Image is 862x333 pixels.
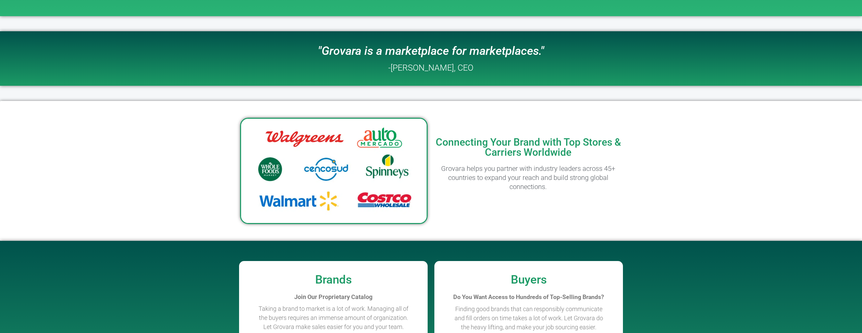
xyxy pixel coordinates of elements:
p: Finding good brands that can responsibly communicate and fill orders on time takes a lot of work.... [451,304,606,332]
span: Do You Want Access to Hundreds of Top-Selling Brands? [453,294,604,300]
h2: Connecting Your Brand with Top Stores & Carriers Worldwide [434,137,622,157]
h2: Brands [242,274,424,286]
b: Join Our Proprietary Catalog [294,293,372,300]
h2: Grovara helps you partner with industry leaders across 45+ countries to expand your reach and bui... [434,164,622,191]
i: "Grovara is a marketplace for marketplaces." [318,44,544,58]
p: Taking a brand to market is a lot of work. Managing all of the buyers requires an immense amount ... [256,304,411,331]
h2: Buyers [438,274,620,286]
h2: -[PERSON_NAME], CEO [388,64,473,72]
